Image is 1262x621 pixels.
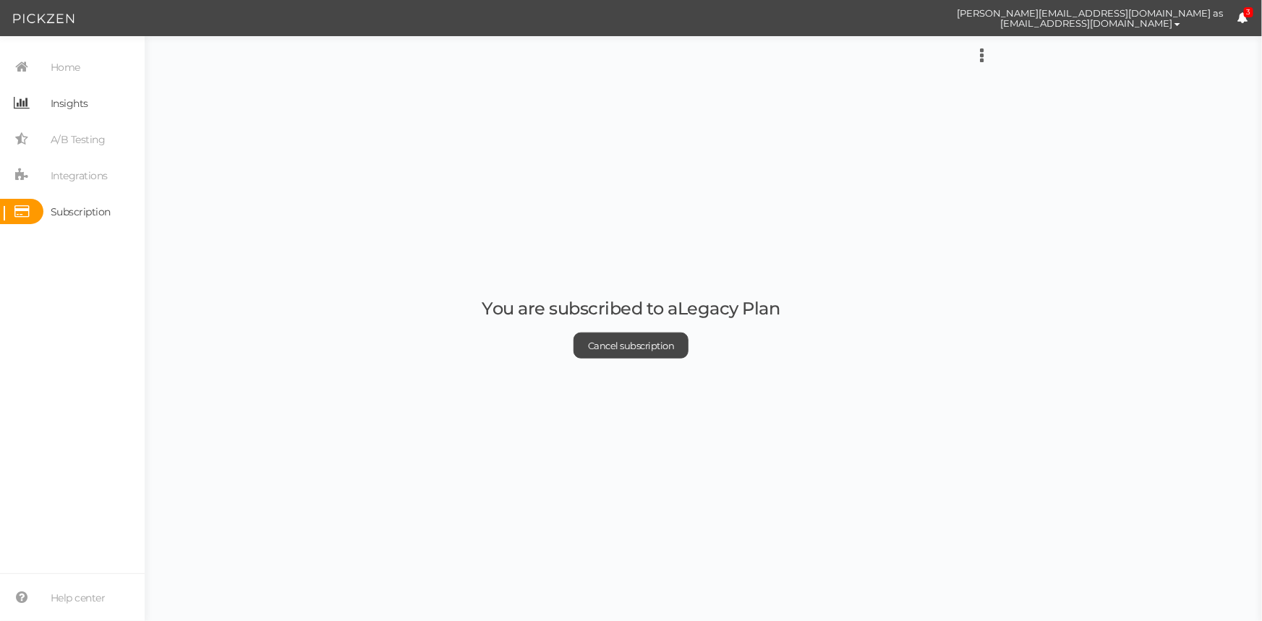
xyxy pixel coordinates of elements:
img: Pickzen logo [13,10,74,27]
span: Help center [51,586,106,609]
span: Insights [51,92,88,115]
span: [PERSON_NAME][EMAIL_ADDRESS][DOMAIN_NAME] as [958,8,1224,18]
span: Home [51,56,80,79]
span: A/B Testing [51,128,106,151]
span: [EMAIL_ADDRESS][DOMAIN_NAME] [1000,17,1172,29]
img: cd8312e7a6b0c0157f3589280924bf3e [918,6,944,31]
span: You are subscribed to a [482,297,678,318]
span: Cancel subscription [588,340,675,351]
span: Integrations [51,164,108,187]
span: 3 [1244,7,1254,18]
button: [PERSON_NAME][EMAIL_ADDRESS][DOMAIN_NAME] as [EMAIL_ADDRESS][DOMAIN_NAME] [944,1,1237,35]
span: Subscription [51,200,111,223]
b: Legacy Plan [678,297,780,318]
